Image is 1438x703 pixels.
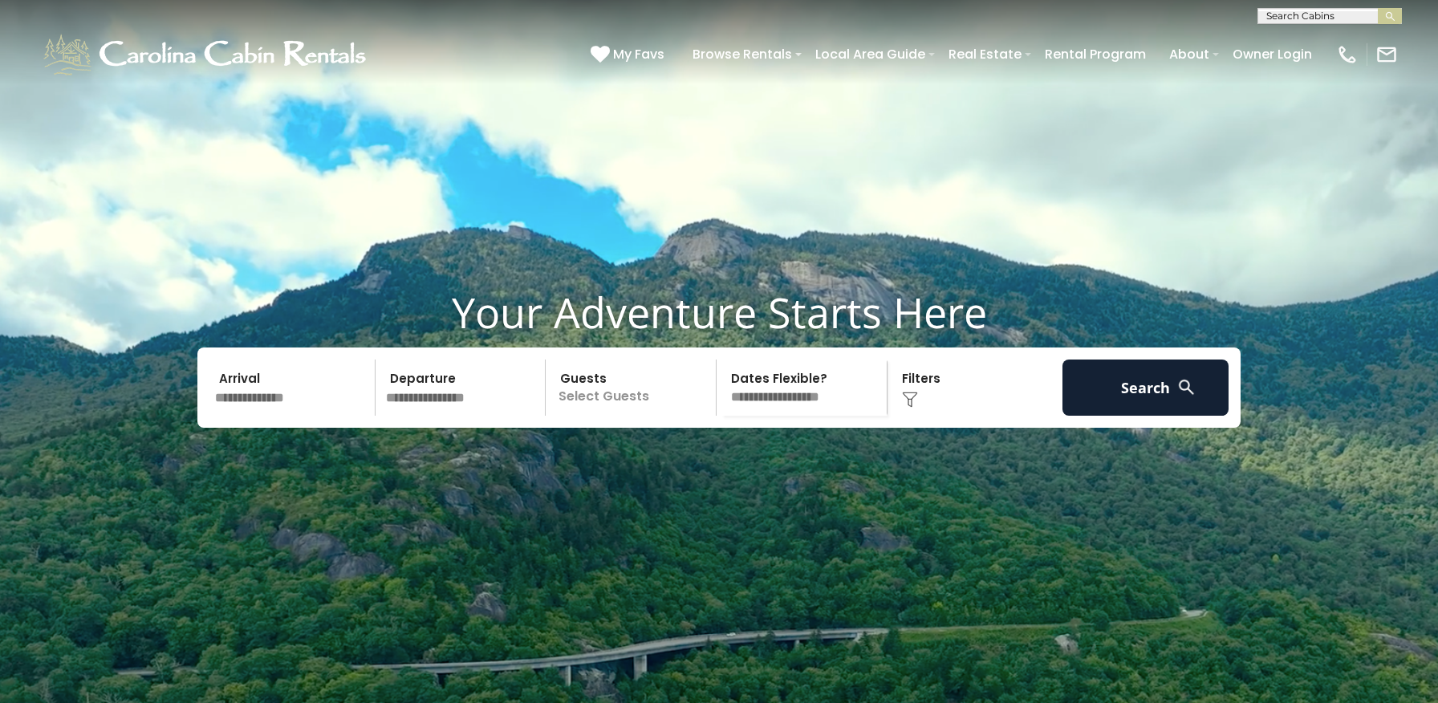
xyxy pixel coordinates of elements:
h1: Your Adventure Starts Here [12,287,1426,337]
a: Browse Rentals [684,40,800,68]
span: My Favs [613,44,664,64]
a: Owner Login [1225,40,1320,68]
a: Rental Program [1037,40,1154,68]
a: Real Estate [940,40,1030,68]
img: search-regular-white.png [1176,377,1196,397]
img: phone-regular-white.png [1336,43,1359,66]
p: Select Guests [550,360,716,416]
button: Search [1062,360,1229,416]
img: filter--v1.png [902,392,918,408]
a: About [1161,40,1217,68]
img: White-1-1-2.png [40,30,373,79]
a: Local Area Guide [807,40,933,68]
img: mail-regular-white.png [1375,43,1398,66]
a: My Favs [591,44,668,65]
